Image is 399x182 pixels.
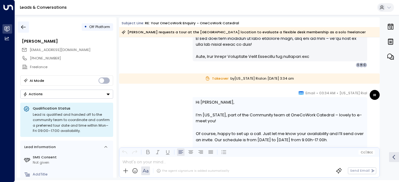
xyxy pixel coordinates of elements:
div: C [362,63,367,68]
span: | [366,151,367,154]
div: • [84,22,87,31]
span: Cc Bcc [361,151,373,154]
span: Email [305,90,315,96]
div: The agent signature is added automatically [156,169,229,173]
div: IR [370,90,380,100]
div: Button group with a nested menu [20,90,113,99]
div: by [US_STATE] Rial on [DATE] 3:34 am [119,73,380,84]
span: Off Platform [89,24,110,29]
div: AI Mode [30,77,44,84]
p: Qualification Status [33,106,110,111]
span: [EMAIL_ADDRESS][DOMAIN_NAME] [30,47,90,52]
span: Of course, happy to set up a call. Just let me know your availability and I’ll send over an invit... [196,131,364,142]
div: Actions [23,92,43,96]
div: N [359,63,364,68]
span: I’m [US_STATE], part of the Community team at OneCoWork Catedral – lovely to e-meet you! [196,112,364,124]
span: naomiverplancken@gmail.com [30,47,90,53]
button: Undo [121,148,128,156]
a: Leads & Conversations [20,5,67,10]
button: Cc|Bcc [358,150,375,155]
span: Hi [PERSON_NAME], [196,99,234,105]
div: [PERSON_NAME] [22,38,113,44]
div: RE: Your OneCoWork Enquiry - OneCoWork Catedral [145,21,239,26]
div: Lead Information [22,144,56,150]
div: Not given [33,160,111,165]
div: S [356,63,361,68]
span: 03:34 AM [319,90,335,96]
span: Subject Line: [122,21,144,26]
button: Actions [20,90,113,99]
div: AddTitle [33,172,111,177]
div: [PERSON_NAME] requests a tour at the [GEOGRAPHIC_DATA] location to evaluate a flexible desk membe... [122,29,366,35]
label: SMS Consent [33,155,111,160]
span: • [316,90,318,96]
span: [US_STATE] Rial [339,90,367,96]
div: Freelance [30,64,113,70]
div: [PHONE_NUMBER] [30,56,113,61]
div: Lead is qualified and handed off to the community team to coordinate and confirm a preferred tour... [33,112,110,134]
span: Takeover [205,76,228,81]
span: • [337,90,338,96]
button: Redo [131,148,138,156]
